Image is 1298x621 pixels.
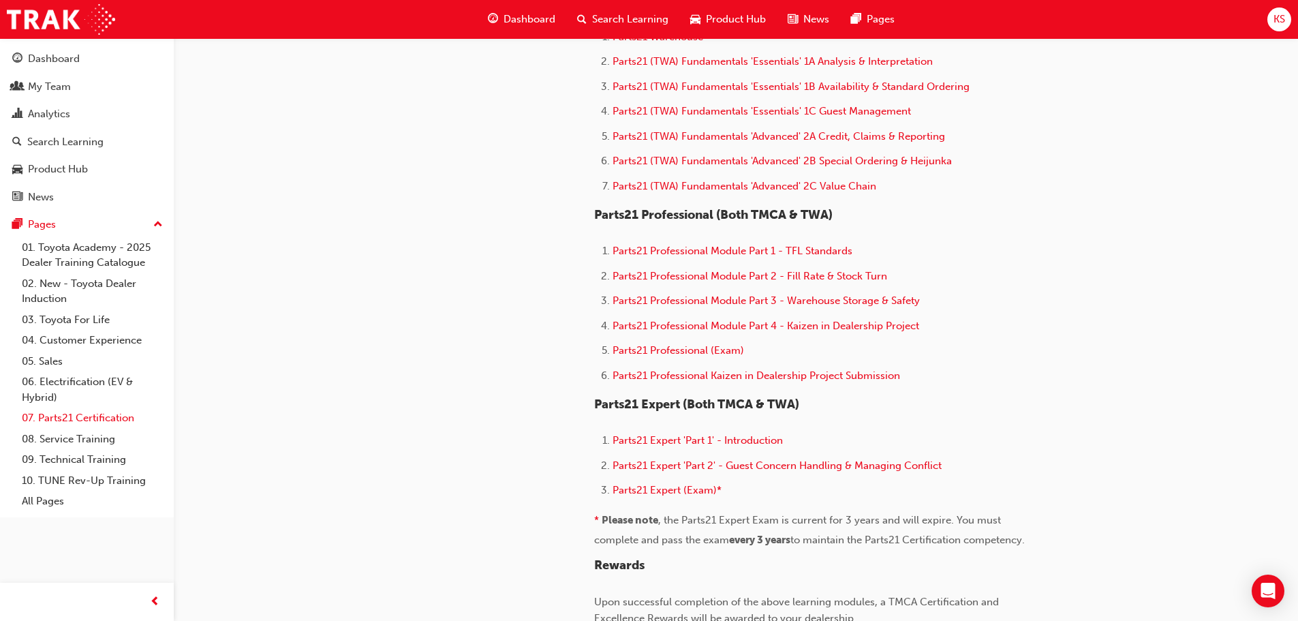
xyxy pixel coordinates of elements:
span: car-icon [690,11,700,28]
a: guage-iconDashboard [477,5,566,33]
a: Parts21 (TWA) Fundamentals 'Essentials' 1A Analysis & Interpretation [613,55,933,67]
a: 08. Service Training [16,429,168,450]
a: Parts21 Professional Module Part 2 - Fill Rate & Stock Turn [613,270,887,282]
a: Search Learning [5,130,168,155]
a: Parts21 Expert (Exam)* [613,484,722,496]
div: Open Intercom Messenger [1252,575,1284,607]
a: news-iconNews [777,5,840,33]
a: Parts21 (TWA) Fundamentals 'Advanced' 2C Value Chain [613,180,876,192]
button: KS [1267,7,1291,31]
span: every 3 years [729,534,790,546]
span: Search Learning [592,12,668,27]
span: chart-icon [12,108,22,121]
a: 05. Sales [16,351,168,372]
a: Parts21 (TWA) Fundamentals 'Essentials' 1C Guest Management [613,105,911,117]
a: Parts21 (TWA) Fundamentals 'Advanced' 2B Special Ordering & Heijunka [613,155,952,167]
a: 07. Parts21 Certification [16,408,168,429]
span: News [803,12,829,27]
div: Dashboard [28,51,80,67]
a: All Pages [16,491,168,512]
a: Parts21 (TWA) Fundamentals 'Essentials' 1B Availability & Standard Ordering [613,80,970,93]
a: 06. Electrification (EV & Hybrid) [16,372,168,408]
span: KS [1273,12,1285,27]
a: Parts21 Expert 'Part 1' - Introduction [613,434,783,446]
a: Dashboard [5,46,168,72]
a: Parts21 Professional Module Part 1 - TFL Standards [613,245,852,257]
a: Parts21 Warehouse [613,31,703,43]
a: News [5,185,168,210]
span: Please note [602,514,658,526]
span: , the Parts21 Expert Exam is current for 3 years and will expire. You must complete and pass the ... [594,514,1004,546]
span: search-icon [577,11,587,28]
span: news-icon [12,192,22,204]
span: pages-icon [12,219,22,231]
span: guage-icon [12,53,22,65]
span: up-icon [153,216,163,234]
a: Parts21 (TWA) Fundamentals 'Advanced' 2A Credit, Claims & Reporting [613,130,945,142]
span: Product Hub [706,12,766,27]
span: search-icon [12,136,22,149]
a: search-iconSearch Learning [566,5,679,33]
span: car-icon [12,164,22,176]
div: News [28,190,54,205]
a: Parts21 Professional Kaizen in Dealership Project Submission [613,369,900,382]
a: car-iconProduct Hub [679,5,777,33]
span: Parts21 Professional (Both TMCA & TWA) [594,207,833,222]
a: Parts21 Expert 'Part 2' - Guest Concern Handling & Managing Conflict [613,459,942,472]
a: My Team [5,74,168,100]
span: Dashboard [504,12,555,27]
span: news-icon [788,11,798,28]
a: 09. Technical Training [16,449,168,470]
a: Product Hub [5,157,168,182]
span: guage-icon [488,11,498,28]
a: pages-iconPages [840,5,906,33]
span: to maintain the Parts21 Certification competency. [790,534,1025,546]
a: 01. Toyota Academy - 2025 Dealer Training Catalogue [16,237,168,273]
span: pages-icon [851,11,861,28]
span: prev-icon [150,594,160,611]
a: Analytics [5,102,168,127]
div: Pages [28,217,56,232]
a: 02. New - Toyota Dealer Induction [16,273,168,309]
img: Trak [7,4,115,35]
span: Pages [867,12,895,27]
div: Search Learning [27,134,104,150]
a: 10. TUNE Rev-Up Training [16,470,168,491]
div: My Team [28,79,71,95]
button: Pages [5,212,168,237]
span: Rewards [594,558,645,573]
a: 03. Toyota For Life [16,309,168,331]
a: Parts21 Professional (Exam) [613,344,744,357]
a: Parts21 Professional Module Part 3 - Warehouse Storage & Safety [613,294,920,307]
div: Product Hub [28,162,88,177]
span: people-icon [12,81,22,93]
div: Analytics [28,106,70,122]
span: Parts21 Expert (Both TMCA & TWA) [594,397,799,412]
a: Parts21 Professional Module Part 4 - Kaizen in Dealership Project [613,320,919,332]
button: DashboardMy TeamAnalyticsSearch LearningProduct HubNews [5,44,168,212]
a: 04. Customer Experience [16,330,168,351]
